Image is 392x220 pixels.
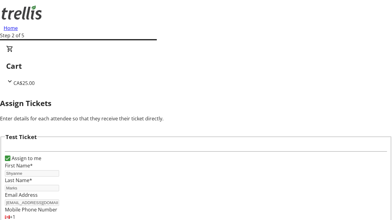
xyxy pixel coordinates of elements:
h2: Cart [6,61,386,71]
label: First Name* [5,162,33,169]
label: Mobile Phone Number [5,206,57,213]
div: CartCA$25.00 [6,45,386,87]
label: Last Name* [5,177,32,184]
span: CA$25.00 [13,80,35,86]
label: Email Address [5,192,38,198]
label: Assign to me [10,155,41,162]
h3: Test Ticket [6,133,37,141]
